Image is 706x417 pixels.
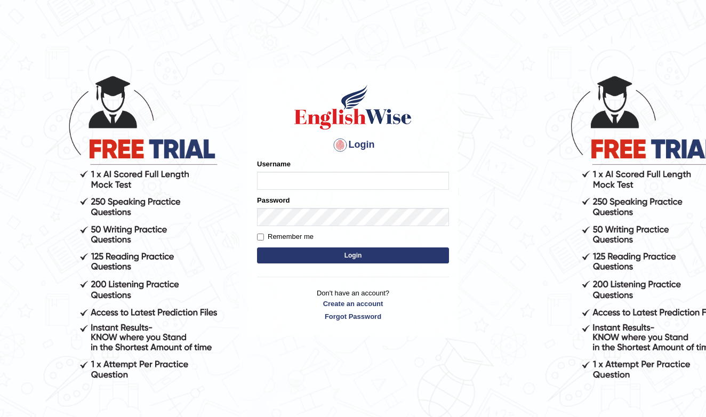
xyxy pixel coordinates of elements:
a: Forgot Password [257,311,449,322]
a: Create an account [257,299,449,309]
label: Remember me [257,231,314,242]
label: Username [257,159,291,169]
label: Password [257,195,290,205]
p: Don't have an account? [257,288,449,321]
input: Remember me [257,234,264,240]
h4: Login [257,137,449,154]
button: Login [257,247,449,263]
img: Logo of English Wise sign in for intelligent practice with AI [292,83,414,131]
